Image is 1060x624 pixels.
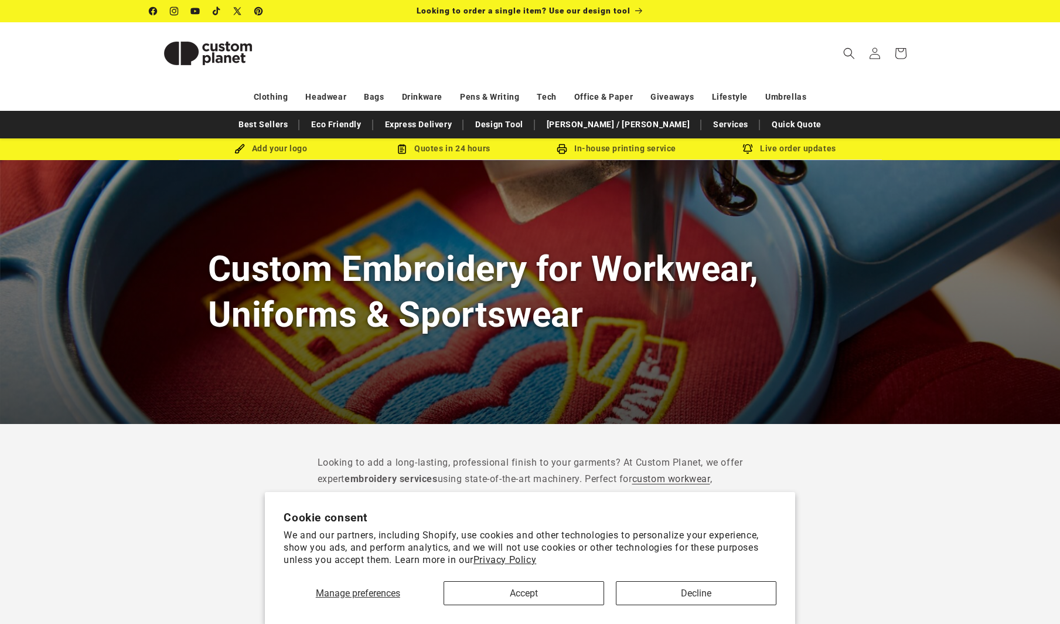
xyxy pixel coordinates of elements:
a: Design Tool [469,114,529,135]
a: Drinkware [402,87,442,107]
span: Looking to order a single item? Use our design tool [417,6,630,15]
a: Bags [364,87,384,107]
p: We and our partners, including Shopify, use cookies and other technologies to personalize your ex... [284,530,776,566]
img: Brush Icon [234,144,245,154]
a: Services [707,114,754,135]
a: Headwear [305,87,346,107]
a: Pens & Writing [460,87,519,107]
span: Manage preferences [316,588,400,599]
a: Tech [537,87,556,107]
img: Order updates [742,144,753,154]
img: Custom Planet [149,27,267,80]
a: Umbrellas [765,87,806,107]
a: custom workwear [632,473,710,484]
iframe: Chat Widget [1001,568,1060,624]
a: Clothing [254,87,288,107]
button: Decline [616,581,776,605]
div: Add your logo [185,141,357,156]
summary: Search [836,40,862,66]
button: Manage preferences [284,581,432,605]
img: In-house printing [557,144,567,154]
a: Quick Quote [766,114,827,135]
strong: embroidery services [345,473,437,484]
a: Office & Paper [574,87,633,107]
div: Quotes in 24 hours [357,141,530,156]
div: Live order updates [703,141,876,156]
img: Order Updates Icon [397,144,407,154]
div: In-house printing service [530,141,703,156]
h2: Cookie consent [284,511,776,524]
a: Privacy Policy [473,554,536,565]
a: Eco Friendly [305,114,367,135]
button: Accept [444,581,604,605]
p: Looking to add a long-lasting, professional finish to your garments? At Custom Planet, we offer e... [318,455,743,505]
a: Lifestyle [712,87,748,107]
h1: Custom Embroidery for Workwear, Uniforms & Sportswear [208,246,853,337]
a: [PERSON_NAME] / [PERSON_NAME] [541,114,696,135]
a: Express Delivery [379,114,458,135]
a: Best Sellers [233,114,294,135]
a: Giveaways [650,87,694,107]
a: Custom Planet [145,22,271,84]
